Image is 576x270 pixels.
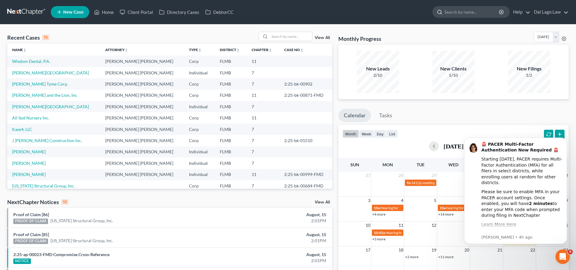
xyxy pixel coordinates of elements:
div: 5/10 [432,72,475,78]
td: 7 [247,101,279,112]
span: 6 [568,249,573,254]
td: FLMB [215,135,247,146]
span: 341(a) meeting for [411,181,441,185]
a: Nameunfold_more [12,47,27,52]
a: Attorneyunfold_more [105,47,128,52]
span: 10:45a [374,230,385,235]
span: 3 [367,197,371,204]
div: New Clients [432,65,475,72]
span: 12 [431,222,437,229]
span: 29 [431,172,437,179]
td: [PERSON_NAME] [PERSON_NAME] [100,90,184,101]
i: unfold_more [268,48,272,52]
td: [PERSON_NAME] [PERSON_NAME] [100,124,184,135]
a: Calendar [338,109,371,122]
span: New Case [63,10,83,15]
td: FLMB [215,67,247,78]
td: FLMB [215,180,247,191]
a: 2:25-ap-00023-FMD Compromise Cross-Reference [13,252,109,257]
a: Typeunfold_more [189,47,202,52]
input: Search by name... [444,6,500,18]
td: 11 [247,112,279,123]
iframe: Intercom live chat [555,249,570,264]
a: +4 more [372,212,386,216]
div: 2:01PM [226,218,326,224]
td: 2:25-bk-00999-FMD [279,169,332,180]
a: +2 more [405,255,418,259]
a: [US_STATE] Structural Group, Inc. [50,218,113,224]
a: [PERSON_NAME] [12,149,46,154]
h3: Monthly Progress [338,35,381,42]
td: 11 [247,56,279,67]
a: [PERSON_NAME] Tyme Corp. [12,81,68,86]
span: Tue [417,162,425,167]
td: 11 [247,90,279,101]
div: New Filings [508,65,550,72]
td: [PERSON_NAME] [PERSON_NAME] [100,112,184,123]
td: [PERSON_NAME] [PERSON_NAME] [100,78,184,89]
div: NextChapter Notices [7,198,68,206]
a: All Sod Nursery Inc. [12,115,49,120]
h2: [DATE] [444,143,464,149]
div: 2:01PM [226,258,326,264]
a: Proof of Claim [86] [13,212,49,217]
a: [PERSON_NAME][GEOGRAPHIC_DATA] [12,70,89,75]
div: 1/2 [508,72,550,78]
a: J [PERSON_NAME] Construction Inc. [12,138,82,143]
td: 7 [247,78,279,89]
i: unfold_more [300,48,304,52]
a: [US_STATE] Structural Group, Inc. [12,183,75,188]
td: FLMB [215,158,247,169]
td: 7 [247,180,279,191]
a: Case Nounfold_more [284,47,304,52]
div: 2:01PM [226,238,326,244]
a: [PERSON_NAME] [12,172,46,177]
div: 15 [42,35,49,40]
td: 7 [247,158,279,169]
a: Districtunfold_more [220,47,240,52]
td: 7 [247,124,279,135]
td: FLMB [215,101,247,112]
span: 17 [365,246,371,254]
td: Corp [184,124,215,135]
span: 9a [407,181,411,185]
td: Individual [184,101,215,112]
span: 19 [431,246,437,254]
td: 2:25-bk-01510 [279,135,332,146]
td: FLMB [215,112,247,123]
div: NOTICE [13,259,31,264]
span: Hearing for Wisdom Dental, P.A. [386,230,436,235]
td: [PERSON_NAME] [PERSON_NAME] [100,146,184,158]
iframe: Intercom notifications message [455,128,576,254]
div: August, 15 [226,252,326,258]
td: 2:25-bk-00684-FMD [279,180,332,191]
td: Corp [184,56,215,67]
td: FLMB [215,169,247,180]
td: Corp [184,180,215,191]
td: FLMB [215,124,247,135]
span: 5 [433,197,437,204]
td: 7 [247,67,279,78]
span: 27 [365,172,371,179]
i: unfold_more [23,48,27,52]
a: Chapterunfold_more [252,47,272,52]
a: [PERSON_NAME] [12,161,46,166]
i: unfold_more [198,48,202,52]
a: +11 more [438,255,454,259]
span: 10a [440,206,446,210]
a: Home [91,7,117,18]
td: 2:25-bk-00902 [279,78,332,89]
span: 28 [398,172,404,179]
div: PROOF OF CLAIM [13,239,48,244]
div: 2/10 [357,72,399,78]
a: Wisdom Dental, P.A. [12,59,50,64]
div: Recent Cases [7,34,49,41]
td: [PERSON_NAME] [PERSON_NAME] [100,169,184,180]
td: Corp [184,112,215,123]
